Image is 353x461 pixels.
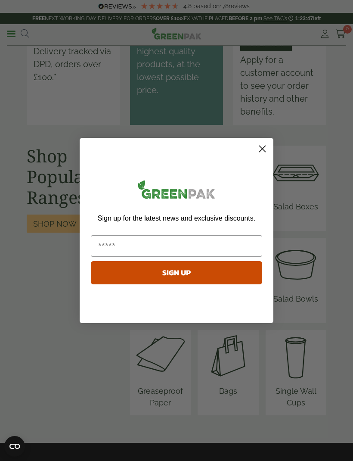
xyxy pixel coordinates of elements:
button: SIGN UP [91,261,262,284]
img: greenpak_logo [91,177,262,206]
button: Open CMP widget [4,436,25,457]
span: Sign up for the latest news and exclusive discounts. [98,215,255,222]
button: Close dialog [255,141,270,156]
input: Email [91,235,262,257]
